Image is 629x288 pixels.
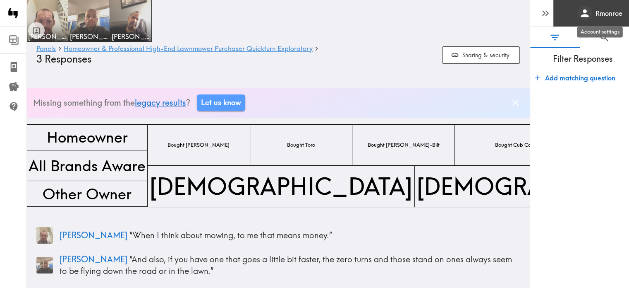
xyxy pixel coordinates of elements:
a: legacy results [135,97,186,108]
span: [PERSON_NAME] [112,32,150,41]
span: [PERSON_NAME] [70,32,108,41]
span: All Brands Aware [27,154,147,178]
button: Dismiss banner [508,95,523,110]
p: Missing something from the ? [33,97,190,109]
h6: Rmonroe [596,9,622,18]
button: Sharing & security [442,46,520,64]
span: [PERSON_NAME] [60,254,127,264]
p: “ When I think about mowing, to me that means money. ” [60,230,520,241]
span: 3 Responses [36,53,91,65]
span: Homeowner [45,125,129,149]
button: Toggle between responses and questions [28,22,45,39]
span: Bought Toro [285,140,317,150]
a: Panelist thumbnail[PERSON_NAME] “And also, if you have one that goes a little bit faster, the zer... [36,250,520,280]
span: Bought [PERSON_NAME] [166,140,231,150]
a: Let us know [197,94,245,111]
span: [PERSON_NAME] [60,230,127,240]
img: Panelist thumbnail [36,227,53,244]
span: [PERSON_NAME] [28,32,66,41]
span: Bought [PERSON_NAME]-Bilt [366,140,441,150]
span: [DEMOGRAPHIC_DATA] [148,168,414,204]
a: Panels [36,45,56,53]
button: Add matching question [532,70,619,86]
div: Account settings [577,27,623,37]
span: Filter Responses [537,53,629,65]
p: “ And also, if you have one that goes a little bit faster, the zero turns and those stand on ones... [60,254,520,277]
span: Other Owner [41,182,133,206]
span: Bought Cub Cadet [493,140,541,150]
a: Panelist thumbnail[PERSON_NAME] “When I think about mowing, to me that means money.” [36,224,520,247]
button: Filter Responses [530,27,580,48]
a: Homeowner & Professional High-End Lawnmower Purchaser Quickturn Exploratory [64,45,313,53]
img: Instapanel [5,5,22,22]
img: Panelist thumbnail [36,257,53,273]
